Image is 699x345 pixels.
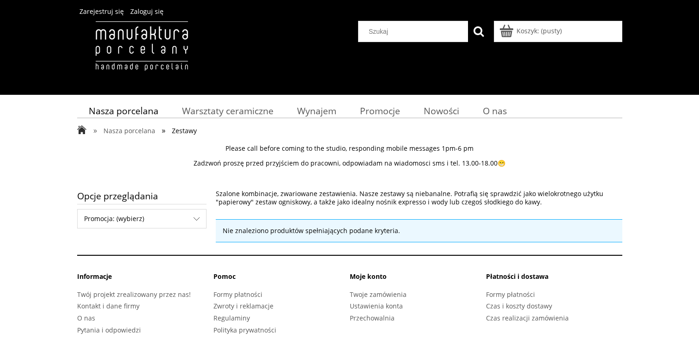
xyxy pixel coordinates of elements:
span: Zestawy [172,126,197,135]
a: Twój projekt zrealizowany przez nas! [77,290,191,299]
a: Promocje [348,102,412,120]
a: Czas realizacji zamówienia [486,314,569,322]
a: Zwroty i reklamacje [213,302,274,310]
a: Twoje zamówienia [350,290,407,299]
p: Szalone kombinacje, zwariowane zestawienia. Nasze zestawy są niebanalne. Potrafią się sprawdzić j... [216,190,622,206]
a: Czas i koszty dostawy [486,302,552,310]
span: Opcje przeglądania [77,188,207,204]
b: (pusty) [541,26,562,35]
a: Zaloguj się [130,7,164,16]
span: O nas [483,105,507,117]
span: » [93,125,97,136]
span: Warsztaty ceramiczne [182,105,274,117]
input: Szukaj w sklepie [362,21,468,42]
a: Nowości [412,102,471,120]
li: Pomoc [213,272,350,288]
a: Warsztaty ceramiczne [170,102,285,120]
p: Please call before coming to the studio, responding mobile messages 1pm-6 pm [77,144,622,153]
a: Pytania i odpowiedzi [77,326,141,334]
span: Nasza porcelana [103,126,155,135]
a: Kontakt i dane firmy [77,302,140,310]
a: » Nasza porcelana [93,126,155,135]
a: Przechowalnia [350,314,395,322]
span: Koszyk: [517,26,539,35]
img: Manufaktura Porcelany [77,21,206,90]
a: Polityka prywatności [213,326,276,334]
p: Zadzwoń proszę przed przyjściem do pracowni, odpowiadam na wiadomosci sms i tel. 13.00-18.00😁 [77,159,622,167]
span: Nasza porcelana [89,105,158,117]
li: Informacje [77,272,213,288]
a: Regulaminy [213,314,250,322]
span: Promocja: (wybierz) [78,209,206,228]
a: Wynajem [285,102,348,120]
a: Nasza porcelana [77,102,170,120]
span: Nowości [424,105,459,117]
div: Filtruj [77,209,207,228]
a: O nas [77,314,95,322]
a: Formy płatności [213,290,262,299]
li: Płatności i dostawa [486,272,622,288]
a: Formy płatności [486,290,535,299]
a: Produkty w koszyku 0. Przejdź do koszyka [501,26,562,35]
a: Ustawienia konta [350,302,403,310]
button: Szukaj [468,21,489,42]
span: Promocje [360,105,400,117]
span: Wynajem [297,105,336,117]
a: O nas [471,102,518,120]
li: Moje konto [350,272,486,288]
span: » [162,125,165,136]
a: Zarejestruj się [79,7,124,16]
p: Nie znaleziono produktów spełniających podane kryteria. [223,227,615,235]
